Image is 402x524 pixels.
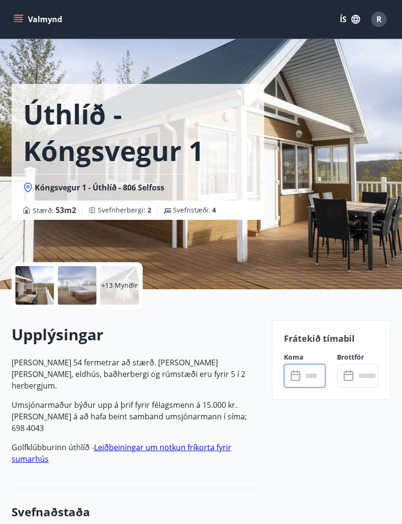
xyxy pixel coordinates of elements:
[337,352,378,362] label: Brottför
[376,14,382,25] span: R
[12,324,260,345] h2: Upplýsingar
[55,205,76,215] span: 53 m2
[101,281,138,290] p: +13 Myndir
[12,357,260,391] p: [PERSON_NAME] 54 fermetrar að stærð. [PERSON_NAME] [PERSON_NAME], eldhús, baðherbergi og rúmstæði...
[147,205,151,215] span: 2
[12,504,260,520] h3: Svefnaðstaða
[12,442,231,464] a: Leiðbeiningar um notkun fríkorta fyrir sumarhús
[335,11,365,28] button: ÍS
[367,8,390,31] button: R
[98,205,151,215] span: Svefnherbergi :
[173,205,216,215] span: Svefnstæði :
[12,442,260,465] p: Golfklúbburinn úthlíð -
[12,399,260,434] p: Umsjónarmaður býður upp á þrif fyrir félagsmenn á 15.000 kr. [PERSON_NAME] á að hafa beint samban...
[284,352,325,362] label: Koma
[35,182,164,193] span: Kóngsvegur 1 - Úthlíð - 806 Selfoss
[12,11,66,28] button: menu
[284,332,378,345] p: Frátekið tímabil
[33,204,76,216] span: Stærð :
[23,95,253,169] h1: Úthlíð - Kóngsvegur 1
[212,205,216,215] span: 4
